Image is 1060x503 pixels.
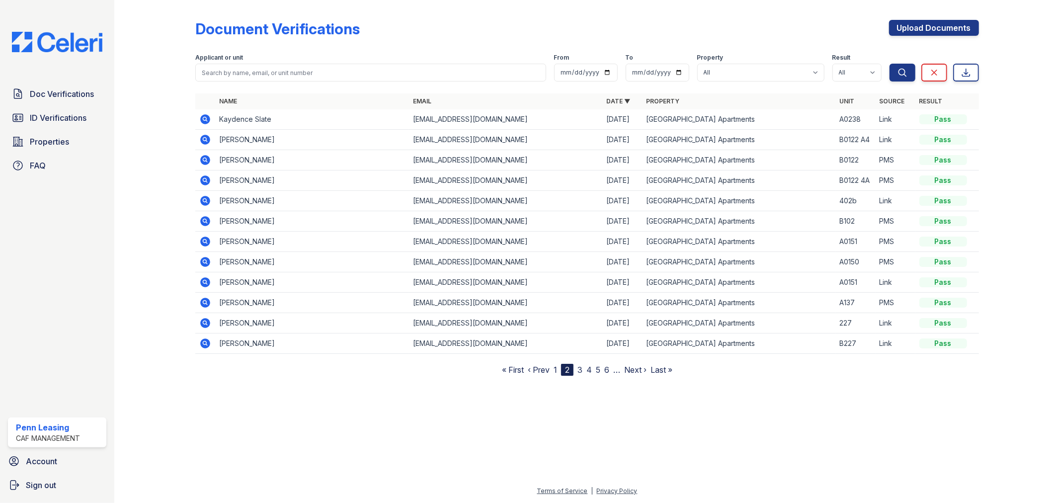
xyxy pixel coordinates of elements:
label: From [554,54,570,62]
td: [DATE] [602,170,642,191]
div: Pass [919,338,967,348]
a: ‹ Prev [528,365,550,375]
td: PMS [876,293,915,313]
span: ID Verifications [30,112,86,124]
a: 6 [604,365,609,375]
td: [DATE] [602,252,642,272]
td: [PERSON_NAME] [215,130,408,150]
td: [EMAIL_ADDRESS][DOMAIN_NAME] [409,232,602,252]
td: [EMAIL_ADDRESS][DOMAIN_NAME] [409,272,602,293]
td: [DATE] [602,313,642,334]
a: Terms of Service [537,487,588,495]
td: [EMAIL_ADDRESS][DOMAIN_NAME] [409,130,602,150]
a: ID Verifications [8,108,106,128]
td: [DATE] [602,293,642,313]
td: [GEOGRAPHIC_DATA] Apartments [642,109,835,130]
span: Sign out [26,479,56,491]
span: Doc Verifications [30,88,94,100]
a: Upload Documents [889,20,979,36]
a: Name [219,97,237,105]
span: FAQ [30,160,46,171]
label: Property [697,54,724,62]
td: [DATE] [602,130,642,150]
a: 5 [596,365,600,375]
a: Date ▼ [606,97,630,105]
button: Sign out [4,475,110,495]
td: [GEOGRAPHIC_DATA] Apartments [642,272,835,293]
td: [PERSON_NAME] [215,313,408,334]
td: A0150 [836,252,876,272]
td: PMS [876,211,915,232]
a: Next › [624,365,647,375]
td: A0151 [836,272,876,293]
td: Link [876,109,915,130]
div: Pass [919,298,967,308]
td: [DATE] [602,232,642,252]
td: [PERSON_NAME] [215,211,408,232]
td: A0151 [836,232,876,252]
td: Kaydence Slate [215,109,408,130]
td: PMS [876,232,915,252]
a: 3 [577,365,582,375]
td: [GEOGRAPHIC_DATA] Apartments [642,252,835,272]
div: Pass [919,237,967,247]
td: [DATE] [602,150,642,170]
td: [DATE] [602,109,642,130]
td: [EMAIL_ADDRESS][DOMAIN_NAME] [409,191,602,211]
td: PMS [876,252,915,272]
td: PMS [876,170,915,191]
td: [GEOGRAPHIC_DATA] Apartments [642,191,835,211]
div: Pass [919,318,967,328]
td: [EMAIL_ADDRESS][DOMAIN_NAME] [409,252,602,272]
td: B0122 [836,150,876,170]
div: Penn Leasing [16,421,80,433]
td: [DATE] [602,272,642,293]
div: Pass [919,216,967,226]
td: [GEOGRAPHIC_DATA] Apartments [642,293,835,313]
img: CE_Logo_Blue-a8612792a0a2168367f1c8372b55b34899dd931a85d93a1a3d3e32e68fde9ad4.png [4,32,110,52]
td: [EMAIL_ADDRESS][DOMAIN_NAME] [409,150,602,170]
td: [PERSON_NAME] [215,252,408,272]
div: Pass [919,196,967,206]
div: Document Verifications [195,20,360,38]
td: [GEOGRAPHIC_DATA] Apartments [642,170,835,191]
td: A0238 [836,109,876,130]
span: Account [26,455,57,467]
td: [EMAIL_ADDRESS][DOMAIN_NAME] [409,211,602,232]
td: [EMAIL_ADDRESS][DOMAIN_NAME] [409,313,602,334]
div: | [591,487,593,495]
td: [PERSON_NAME] [215,293,408,313]
td: Link [876,272,915,293]
a: 4 [586,365,592,375]
a: Account [4,451,110,471]
td: [DATE] [602,211,642,232]
a: « First [502,365,524,375]
td: [PERSON_NAME] [215,191,408,211]
td: [PERSON_NAME] [215,150,408,170]
td: [GEOGRAPHIC_DATA] Apartments [642,211,835,232]
span: … [613,364,620,376]
a: Last » [651,365,672,375]
td: [EMAIL_ADDRESS][DOMAIN_NAME] [409,170,602,191]
td: Link [876,191,915,211]
td: Link [876,334,915,354]
div: Pass [919,114,967,124]
td: B227 [836,334,876,354]
td: [GEOGRAPHIC_DATA] Apartments [642,334,835,354]
td: [EMAIL_ADDRESS][DOMAIN_NAME] [409,109,602,130]
a: Privacy Policy [597,487,638,495]
label: Result [832,54,851,62]
label: Applicant or unit [195,54,243,62]
td: [GEOGRAPHIC_DATA] Apartments [642,313,835,334]
div: Pass [919,155,967,165]
td: 402b [836,191,876,211]
td: B0122 A4 [836,130,876,150]
td: [GEOGRAPHIC_DATA] Apartments [642,150,835,170]
span: Properties [30,136,69,148]
div: Pass [919,135,967,145]
td: [GEOGRAPHIC_DATA] Apartments [642,232,835,252]
a: 1 [554,365,557,375]
a: Result [919,97,943,105]
td: [EMAIL_ADDRESS][DOMAIN_NAME] [409,334,602,354]
a: Source [880,97,905,105]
